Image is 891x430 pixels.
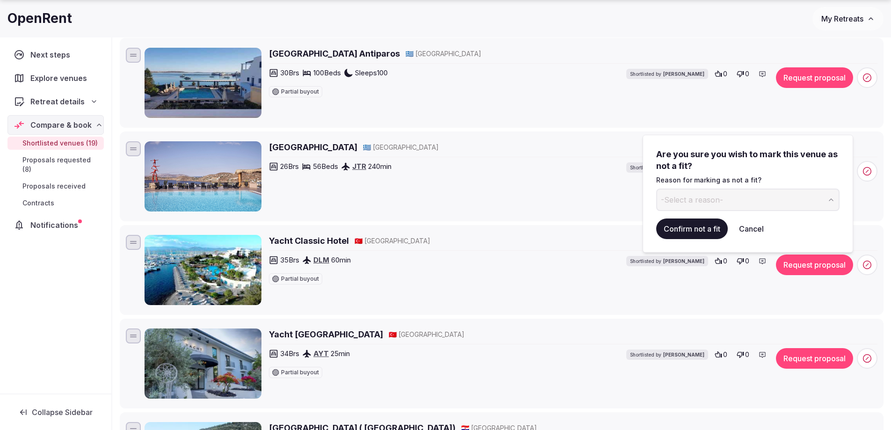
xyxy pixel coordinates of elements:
a: Notifications [7,215,104,235]
img: Liostasi Hotel [145,141,261,211]
span: 🇹🇷 [355,237,362,245]
span: Shortlisted venues (19) [22,138,98,148]
button: 🇬🇷 [406,49,413,58]
a: Contracts [7,197,104,210]
h3: Are you sure you wish to mark this venue as not a fit? [656,148,840,172]
img: Kouros Village Antiparos [145,48,261,118]
a: [GEOGRAPHIC_DATA] Antiparos [269,48,400,59]
span: 30 Brs [280,68,299,78]
button: 🇬🇷 [363,143,371,152]
div: Shortlisted by [626,69,708,79]
span: 34 Brs [280,349,299,358]
span: 25 min [331,349,350,358]
button: 0 [712,348,730,361]
a: AYT [313,349,329,358]
span: 60 min [331,255,351,265]
span: Partial buyout [281,370,319,375]
button: 🇹🇷 [389,330,397,339]
span: Notifications [30,219,82,231]
button: 🇹🇷 [355,236,362,246]
a: Yacht Classic Hotel [269,235,349,247]
button: 0 [712,67,730,80]
a: Yacht [GEOGRAPHIC_DATA] [269,328,383,340]
span: Partial buyout [281,89,319,95]
span: [PERSON_NAME] [663,71,704,77]
span: [GEOGRAPHIC_DATA] [364,236,430,246]
span: 🇬🇷 [406,50,413,58]
button: Request proposal [776,255,853,275]
span: Sleeps 100 [355,68,388,78]
span: [GEOGRAPHIC_DATA] [398,330,464,339]
span: Collapse Sidebar [32,408,93,417]
span: 35 Brs [280,255,299,265]
a: DLM [313,255,329,264]
span: Partial buyout [281,276,319,282]
a: Explore venues [7,68,104,88]
span: 0 [745,69,749,79]
span: -Select a reason- [661,195,723,205]
a: JTR [352,162,366,171]
img: Yacht Classic Hotel [145,235,261,305]
a: Shortlisted venues (19) [7,137,104,150]
button: Cancel [732,219,771,239]
span: [GEOGRAPHIC_DATA] [415,49,481,58]
span: Proposals requested (8) [22,155,100,174]
span: [GEOGRAPHIC_DATA] [373,143,439,152]
span: Next steps [30,49,74,60]
button: Request proposal [776,348,853,369]
span: [PERSON_NAME] [663,258,704,264]
span: 0 [723,350,727,359]
div: Shortlisted by [626,162,708,173]
span: 26 Brs [280,161,299,171]
span: 🇹🇷 [389,330,397,338]
button: Request proposal [776,67,853,88]
span: Proposals received [22,182,86,191]
div: Shortlisted by [626,256,708,266]
a: Proposals requested (8) [7,153,104,176]
span: Retreat details [30,96,85,107]
h1: OpenRent [7,9,72,28]
span: Explore venues [30,73,91,84]
span: 0 [723,69,727,79]
a: Proposals received [7,180,104,193]
span: 0 [745,350,749,359]
a: [GEOGRAPHIC_DATA] [269,141,357,153]
button: 0 [734,67,752,80]
span: 🇬🇷 [363,143,371,151]
span: 56 Beds [313,161,338,171]
button: 0 [734,348,752,361]
span: 0 [723,256,727,266]
span: Compare & book [30,119,92,131]
p: Reason for marking as not a fit? [656,175,840,185]
button: 0 [712,255,730,268]
img: Yacht Bohème Hotel [145,328,261,399]
button: Confirm not a fit [656,219,728,239]
a: Next steps [7,45,104,65]
span: 240 min [368,161,391,171]
span: [PERSON_NAME] [663,351,704,358]
div: Shortlisted by [626,350,708,360]
button: My Retreats [812,7,884,30]
span: My Retreats [821,14,863,23]
span: 0 [745,256,749,266]
button: Collapse Sidebar [7,402,104,423]
span: 100 Beds [313,68,341,78]
span: Contracts [22,198,54,208]
button: 0 [734,255,752,268]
